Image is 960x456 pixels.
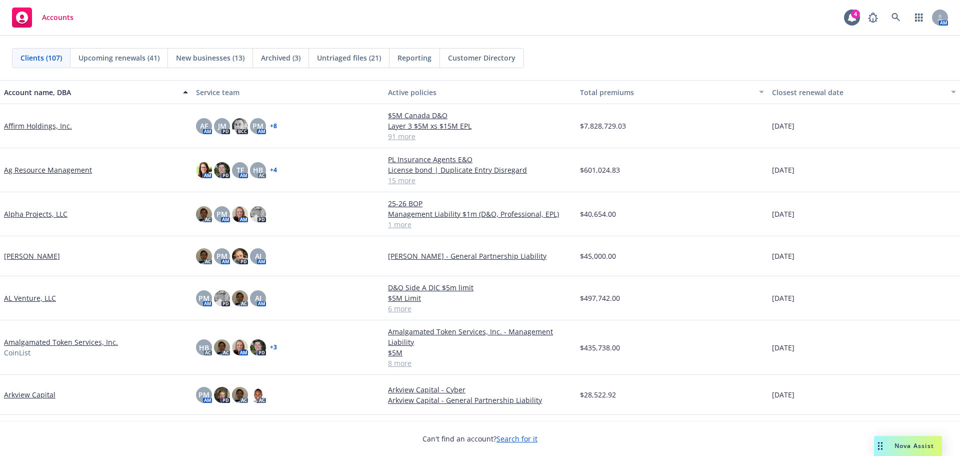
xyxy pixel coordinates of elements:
[496,434,537,443] a: Search for it
[232,387,248,403] img: photo
[198,293,209,303] span: PM
[772,389,794,400] span: [DATE]
[4,121,72,131] a: Affirm Holdings, Inc.
[768,80,960,104] button: Closest renewal date
[4,251,60,261] a: [PERSON_NAME]
[388,251,572,261] a: [PERSON_NAME] - General Partnership Liability
[388,131,572,142] a: 91 more
[270,123,277,129] a: + 8
[772,251,794,261] span: [DATE]
[232,248,248,264] img: photo
[250,339,266,355] img: photo
[4,87,177,98] div: Account name, DBA
[216,251,227,261] span: PM
[909,8,929,28] a: Switch app
[388,347,572,358] a: $5M
[772,342,794,353] span: [DATE]
[317,53,381,63] span: Untriaged files (21)
[580,342,620,353] span: $435,738.00
[772,165,794,175] span: [DATE]
[448,53,515,63] span: Customer Directory
[4,337,118,347] a: Amalgamated Token Services, Inc.
[576,80,768,104] button: Total premiums
[255,293,261,303] span: AJ
[580,251,616,261] span: $45,000.00
[388,219,572,230] a: 1 more
[253,165,263,175] span: HB
[384,80,576,104] button: Active policies
[232,206,248,222] img: photo
[4,389,55,400] a: Arkview Capital
[388,87,572,98] div: Active policies
[886,8,906,28] a: Search
[388,326,572,347] a: Amalgamated Token Services, Inc. - Management Liability
[4,165,92,175] a: Ag Resource Management
[42,14,73,22] span: Accounts
[196,87,380,98] div: Service team
[772,209,794,219] span: [DATE]
[580,209,616,219] span: $40,654.00
[261,53,300,63] span: Archived (3)
[772,293,794,303] span: [DATE]
[772,121,794,131] span: [DATE]
[772,87,945,98] div: Closest renewal date
[232,339,248,355] img: photo
[232,118,248,134] img: photo
[580,293,620,303] span: $497,742.00
[388,121,572,131] a: Layer 3 $5M xs $15M EPL
[388,165,572,175] a: License bond | Duplicate Entry Disregard
[388,198,572,209] a: 25-26 BOP
[894,441,934,450] span: Nova Assist
[388,282,572,293] a: D&O Side A DIC $5m limit
[388,384,572,395] a: Arkview Capital - Cyber
[255,251,261,261] span: AJ
[388,175,572,186] a: 15 more
[214,339,230,355] img: photo
[580,121,626,131] span: $7,828,729.03
[270,167,277,173] a: + 4
[580,389,616,400] span: $28,522.92
[270,344,277,350] a: + 3
[216,209,227,219] span: PM
[863,8,883,28] a: Report a Bug
[874,436,942,456] button: Nova Assist
[422,433,537,444] span: Can't find an account?
[4,293,56,303] a: AL Venture, LLC
[252,121,263,131] span: PM
[214,387,230,403] img: photo
[388,154,572,165] a: PL Insurance Agents E&O
[851,8,860,17] div: 4
[388,293,572,303] a: $5M Limit
[196,206,212,222] img: photo
[198,389,209,400] span: PM
[388,110,572,121] a: $5M Canada D&O
[232,290,248,306] img: photo
[214,290,230,306] img: photo
[8,4,77,32] a: Accounts
[214,162,230,178] img: photo
[176,53,244,63] span: New businesses (13)
[196,248,212,264] img: photo
[20,53,62,63] span: Clients (107)
[236,165,244,175] span: TF
[388,209,572,219] a: Management Liability $1m (D&O, Professional, EPL)
[397,53,431,63] span: Reporting
[388,395,572,405] a: Arkview Capital - General Partnership Liability
[4,209,67,219] a: Alpha Projects, LLC
[580,87,753,98] div: Total premiums
[250,387,266,403] img: photo
[874,436,886,456] div: Drag to move
[196,162,212,178] img: photo
[192,80,384,104] button: Service team
[388,303,572,314] a: 6 more
[388,358,572,368] a: 8 more
[580,165,620,175] span: $601,024.83
[218,121,226,131] span: JM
